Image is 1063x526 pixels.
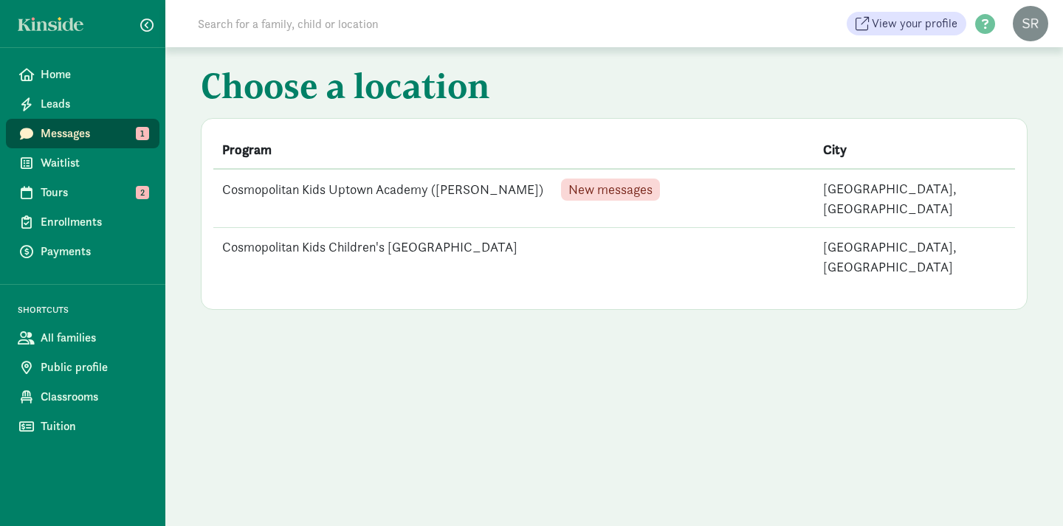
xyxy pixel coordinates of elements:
a: Tuition [6,412,159,441]
th: City [814,131,1014,169]
span: 1 [136,127,149,140]
a: Tours 2 [6,178,159,207]
span: Public profile [41,359,148,376]
a: View your profile [847,12,966,35]
span: Home [41,66,148,83]
a: Leads [6,89,159,119]
a: All families [6,323,159,353]
span: View your profile [872,15,957,32]
h1: Choose a location [201,65,1028,112]
td: Cosmopolitan Kids Uptown Academy ([PERSON_NAME]) [213,169,814,228]
span: Tours [41,184,148,201]
span: Waitlist [41,154,148,172]
a: Payments [6,237,159,266]
span: All families [41,329,148,347]
a: Waitlist [6,148,159,178]
input: Search for a family, child or location [189,9,603,38]
a: Classrooms [6,382,159,412]
span: Payments [41,243,148,260]
span: Tuition [41,418,148,435]
th: Program [213,131,814,169]
a: Home [6,60,159,89]
a: Public profile [6,353,159,382]
a: Messages 1 [6,119,159,148]
td: [GEOGRAPHIC_DATA], [GEOGRAPHIC_DATA] [814,169,1014,228]
td: Cosmopolitan Kids Children's [GEOGRAPHIC_DATA] [213,228,814,286]
span: Classrooms [41,388,148,406]
a: Enrollments [6,207,159,237]
span: Leads [41,95,148,113]
span: Enrollments [41,213,148,231]
span: 2 [136,186,149,199]
td: [GEOGRAPHIC_DATA], [GEOGRAPHIC_DATA] [814,228,1014,286]
iframe: Chat Widget [989,455,1063,526]
span: New messages [568,183,653,196]
span: Messages [41,125,148,142]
